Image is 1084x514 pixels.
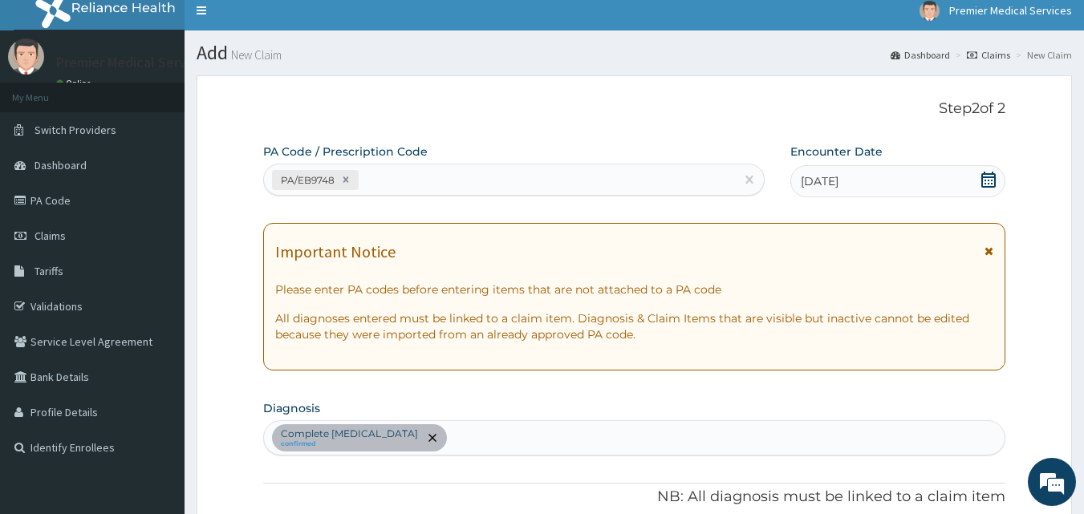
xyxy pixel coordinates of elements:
[263,487,1006,508] p: NB: All diagnosis must be linked to a claim item
[56,78,95,89] a: Online
[228,49,282,61] small: New Claim
[8,343,306,399] textarea: Type your message and hit 'Enter'
[263,144,428,160] label: PA Code / Prescription Code
[276,171,337,189] div: PA/EB9748
[263,100,1006,118] p: Step 2 of 2
[967,48,1010,62] a: Claims
[281,440,418,448] small: confirmed
[949,3,1072,18] span: Premier Medical Services
[275,243,396,261] h1: Important Notice
[891,48,950,62] a: Dashboard
[263,400,320,416] label: Diagnosis
[263,8,302,47] div: Minimize live chat window
[56,55,211,70] p: Premier Medical Services
[197,42,1072,63] h1: Add
[920,1,940,21] img: User Image
[35,264,63,278] span: Tariffs
[30,80,65,120] img: d_794563401_company_1708531726252_794563401
[35,158,87,172] span: Dashboard
[35,229,66,243] span: Claims
[790,144,883,160] label: Encounter Date
[1012,48,1072,62] li: New Claim
[425,431,440,445] span: remove selection option
[275,281,994,297] p: Please enter PA codes before entering items that are not attached to a PA code
[801,173,838,189] span: [DATE]
[281,427,418,440] p: Complete [MEDICAL_DATA]
[35,123,116,137] span: Switch Providers
[8,38,44,75] img: User Image
[83,90,270,111] div: Chat with us now
[93,155,221,317] span: We're online!
[275,310,994,342] p: All diagnoses entered must be linked to a claim item. Diagnosis & Claim Items that are visible bu...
